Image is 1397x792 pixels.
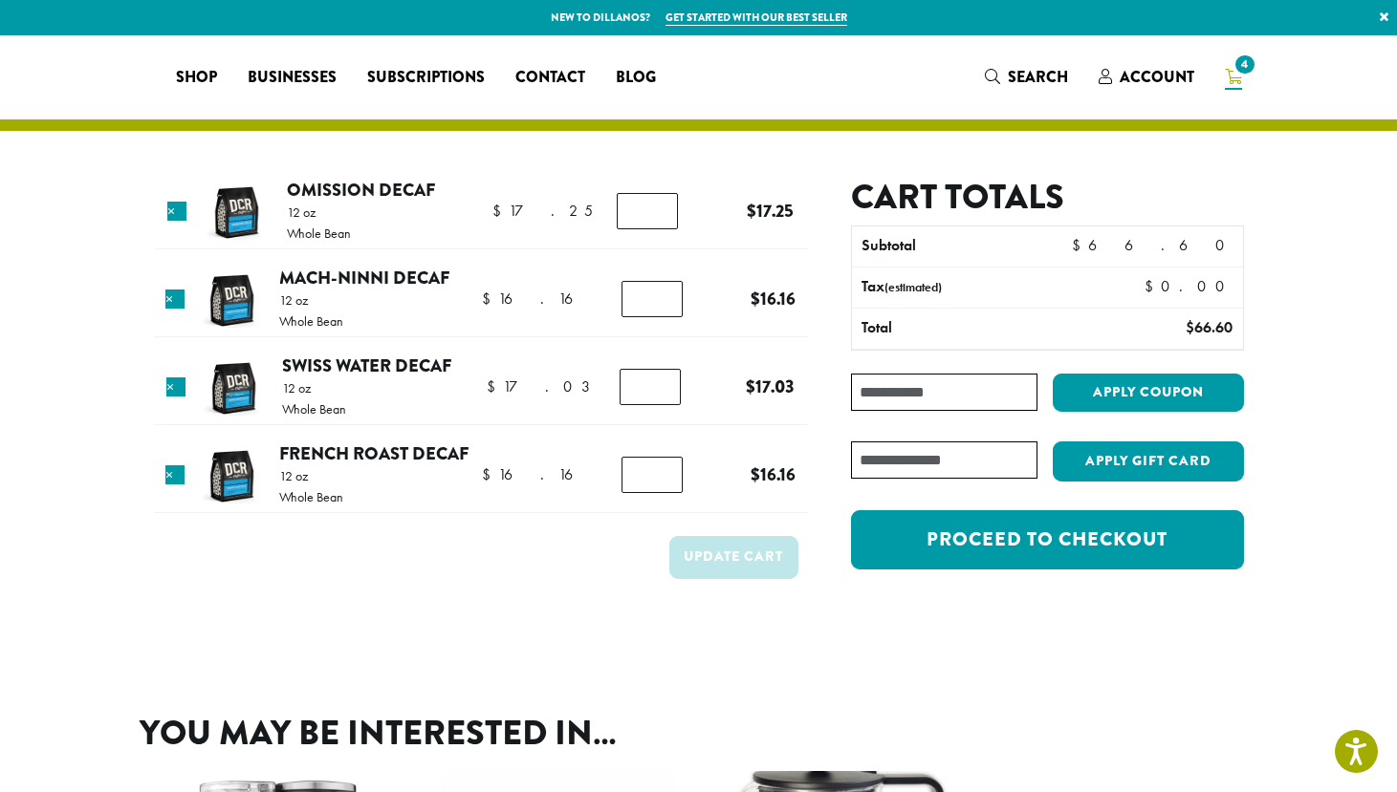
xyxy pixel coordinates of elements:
p: 12 oz [282,381,346,395]
input: Product quantity [617,193,678,229]
span: Subscriptions [367,66,485,90]
p: Whole Bean [282,402,346,416]
span: $ [746,374,755,399]
span: Account [1120,66,1194,88]
p: Whole Bean [287,226,351,240]
span: $ [751,286,760,311]
h2: Cart totals [851,177,1243,218]
th: Total [852,309,1086,349]
bdi: 0.00 [1145,276,1233,296]
a: Remove this item [165,289,185,309]
span: $ [1145,276,1161,296]
p: 12 oz [287,205,351,219]
img: French Roast Decaf [201,445,263,507]
bdi: 16.16 [751,286,796,311]
a: Remove this item [165,465,185,484]
img: Swiss Water Decaf [203,357,265,419]
span: $ [482,464,498,484]
bdi: 16.16 [751,461,796,487]
img: Omission Decaf [206,182,268,244]
a: Get started with our best seller [666,10,847,26]
input: Product quantity [622,457,683,493]
a: Search [970,61,1083,93]
a: Remove this item [166,377,186,396]
th: Subtotal [852,226,1061,267]
img: Mach-Ninni Decaf [201,269,263,332]
span: $ [482,289,498,309]
bdi: 16.16 [482,289,600,309]
a: Shop [161,62,232,93]
a: Remove this item [167,202,186,221]
p: 12 oz [279,293,343,307]
input: Product quantity [620,369,681,405]
span: $ [747,198,756,224]
span: 4 [1232,52,1257,77]
p: Whole Bean [279,490,343,503]
span: Businesses [248,66,337,90]
button: Apply coupon [1053,374,1244,413]
small: (estimated) [884,279,942,295]
bdi: 17.03 [746,374,795,399]
span: $ [751,461,760,487]
button: Update cart [669,536,798,579]
span: $ [492,201,509,221]
bdi: 16.16 [482,464,600,484]
a: Mach-Ninni Decaf [279,265,449,290]
p: 12 oz [279,469,343,482]
a: French Roast Decaf [279,440,469,466]
button: Apply Gift Card [1053,441,1244,482]
span: $ [1186,317,1194,337]
input: Product quantity [622,281,683,317]
a: Omission Decaf [287,177,435,203]
p: Whole Bean [279,314,343,328]
span: Contact [515,66,585,90]
span: Search [1008,66,1068,88]
a: Proceed to checkout [851,510,1243,569]
bdi: 66.60 [1072,235,1233,255]
a: Swiss Water Decaf [282,353,451,378]
span: $ [1072,235,1088,255]
bdi: 17.25 [747,198,794,224]
bdi: 17.03 [487,376,598,396]
h2: You may be interested in… [140,713,1258,754]
span: Shop [176,66,217,90]
th: Tax [852,268,1128,308]
bdi: 66.60 [1186,317,1233,337]
span: $ [487,376,503,396]
bdi: 17.25 [492,201,593,221]
span: Blog [616,66,656,90]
